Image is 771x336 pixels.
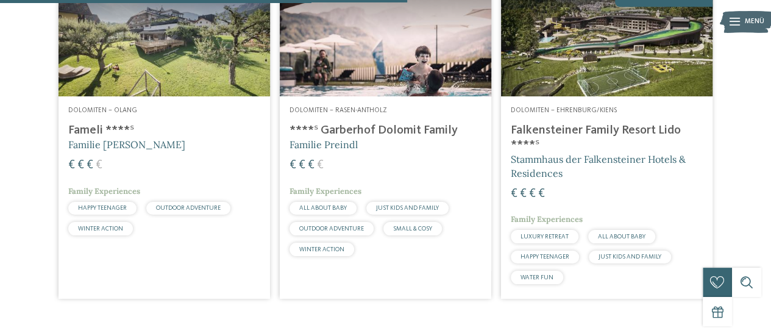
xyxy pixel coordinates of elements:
span: Stammhaus der Falkensteiner Hotels & Residences [511,153,686,179]
span: € [511,188,517,200]
span: € [520,188,527,200]
span: OUTDOOR ADVENTURE [156,205,221,211]
h4: ****ˢ Garberhof Dolomit Family [290,123,481,138]
h4: Falkensteiner Family Resort Lido ****ˢ [511,123,703,152]
span: € [87,159,93,171]
span: € [299,159,305,171]
span: € [538,188,545,200]
span: Dolomiten – Ehrenburg/Kiens [511,107,617,114]
span: HAPPY TEENAGER [78,205,127,211]
span: Familie [PERSON_NAME] [68,138,185,151]
span: € [96,159,102,171]
span: JUST KIDS AND FAMILY [376,205,439,211]
span: Family Experiences [511,214,583,224]
span: ALL ABOUT BABY [598,234,645,240]
span: Family Experiences [68,186,140,196]
span: OUTDOOR ADVENTURE [299,226,364,232]
span: LUXURY RETREAT [521,234,569,240]
span: Dolomiten – Olang [68,107,137,114]
span: JUST KIDS AND FAMILY [599,254,661,260]
span: SMALL & COSY [393,226,432,232]
span: WINTER ACTION [299,246,344,252]
span: Familie Preindl [290,138,358,151]
span: Family Experiences [290,186,361,196]
span: ALL ABOUT BABY [299,205,347,211]
span: WATER FUN [521,274,553,281]
span: HAPPY TEENAGER [521,254,569,260]
span: € [529,188,536,200]
span: Dolomiten – Rasen-Antholz [290,107,387,114]
span: € [77,159,84,171]
span: € [308,159,314,171]
span: € [317,159,324,171]
span: € [290,159,296,171]
span: WINTER ACTION [78,226,123,232]
span: € [68,159,75,171]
